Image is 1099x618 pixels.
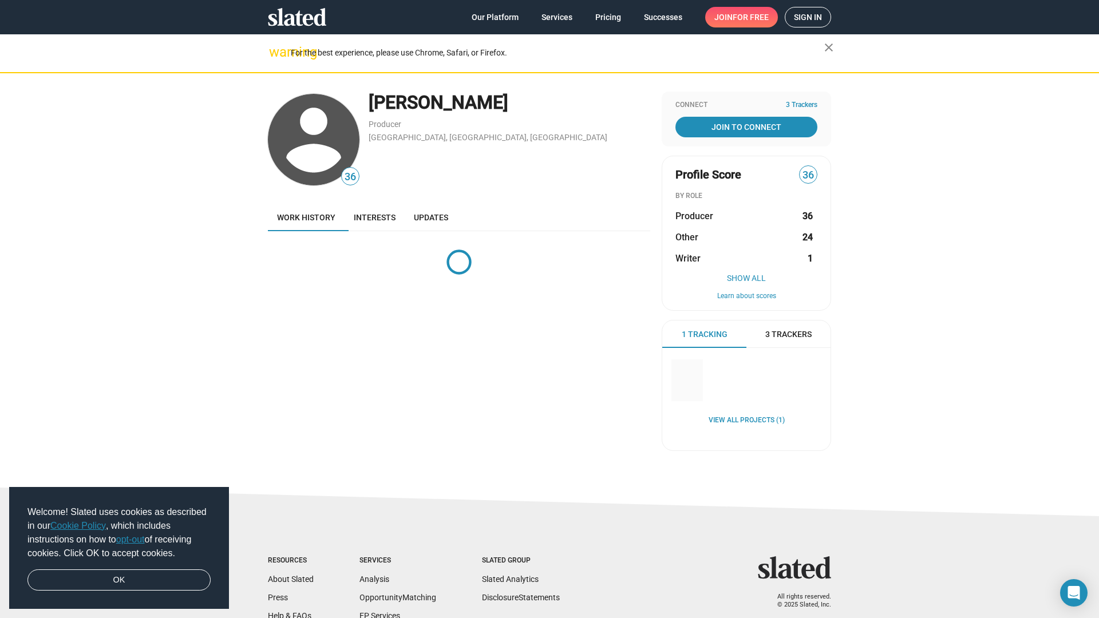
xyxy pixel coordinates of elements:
a: Services [532,7,582,27]
span: Profile Score [675,167,741,183]
div: For the best experience, please use Chrome, Safari, or Firefox. [291,45,824,61]
span: Other [675,231,698,243]
span: Services [541,7,572,27]
a: View all Projects (1) [709,416,785,425]
span: Join To Connect [678,117,815,137]
span: Writer [675,252,701,264]
a: DisclosureStatements [482,593,560,602]
span: 1 Tracking [682,329,728,340]
a: Press [268,593,288,602]
mat-icon: warning [269,45,283,59]
span: Welcome! Slated uses cookies as described in our , which includes instructions on how to of recei... [27,505,211,560]
span: Join [714,7,769,27]
span: Our Platform [472,7,519,27]
a: Producer [369,120,401,129]
strong: 24 [802,231,813,243]
a: Analysis [359,575,389,584]
a: Sign in [785,7,831,27]
span: 36 [342,169,359,185]
span: 3 Trackers [786,101,817,110]
div: Resources [268,556,314,565]
a: Joinfor free [705,7,778,27]
div: Slated Group [482,556,560,565]
strong: 1 [808,252,813,264]
button: Learn about scores [675,292,817,301]
a: Work history [268,204,345,231]
span: Interests [354,213,396,222]
a: Cookie Policy [50,521,106,530]
span: Pricing [595,7,621,27]
a: Pricing [586,7,630,27]
a: Join To Connect [675,117,817,137]
div: Connect [675,101,817,110]
div: Open Intercom Messenger [1060,579,1088,607]
span: Work history [277,213,335,222]
span: Updates [414,213,448,222]
span: 3 Trackers [765,329,812,340]
a: Interests [345,204,405,231]
span: for free [733,7,769,27]
button: Show All [675,274,817,283]
a: Slated Analytics [482,575,539,584]
span: 36 [800,168,817,183]
a: OpportunityMatching [359,593,436,602]
span: Sign in [794,7,822,27]
div: BY ROLE [675,192,817,201]
a: dismiss cookie message [27,569,211,591]
a: Our Platform [462,7,528,27]
a: Successes [635,7,691,27]
div: [PERSON_NAME] [369,90,650,115]
a: opt-out [116,534,145,544]
mat-icon: close [822,41,836,54]
div: Services [359,556,436,565]
strong: 36 [802,210,813,222]
div: cookieconsent [9,487,229,609]
a: About Slated [268,575,314,584]
span: Producer [675,210,713,222]
a: [GEOGRAPHIC_DATA], [GEOGRAPHIC_DATA], [GEOGRAPHIC_DATA] [369,133,607,142]
a: Updates [405,204,457,231]
p: All rights reserved. © 2025 Slated, Inc. [765,593,831,609]
span: Successes [644,7,682,27]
